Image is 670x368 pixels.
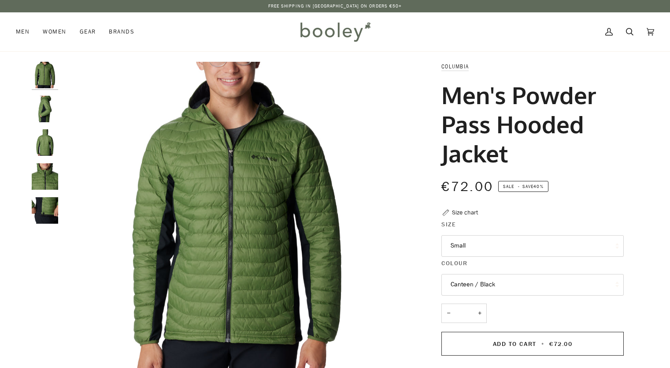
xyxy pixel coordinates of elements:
a: Men [16,12,36,51]
span: Size [441,220,456,229]
button: − [441,304,455,323]
img: Columbia Men's Powder Pass Hooded Jacket Canteen / Black - Booley Galway [32,129,58,156]
button: Canteen / Black [441,274,624,296]
span: Save [498,181,548,192]
span: • [539,340,547,348]
span: Brands [109,27,134,36]
span: €72.00 [549,340,572,348]
a: Women [36,12,73,51]
span: Add to Cart [493,340,537,348]
span: Sale [503,183,514,190]
span: €72.00 [441,178,493,196]
div: Size chart [452,208,478,217]
a: Brands [102,12,141,51]
span: Men [16,27,30,36]
img: Columbia Men's Powder Pass Hooded Jacket Canteen / Black - Booley Galway [32,197,58,224]
h1: Men's Powder Pass Hooded Jacket [441,80,617,168]
em: • [515,183,522,190]
button: Small [441,235,624,257]
input: Quantity [441,304,487,323]
img: Booley [296,19,374,45]
a: Gear [73,12,103,51]
span: Colour [441,259,467,268]
img: Columbia Men's Powder Pass Hooded Jacket Canteen / Black - Booley Galway [32,62,58,88]
p: Free Shipping in [GEOGRAPHIC_DATA] on Orders €50+ [268,3,402,10]
button: + [473,304,487,323]
img: Columbia Men's Powder Pass Hooded Jacket Canteen / Black - Booley Galway [32,163,58,190]
span: 40% [533,183,543,190]
img: Columbia Men's Powder Pass Hooded Jacket Canteen / Black - Booley Galway [32,96,58,122]
a: Columbia [441,63,469,70]
button: Add to Cart • €72.00 [441,332,624,356]
span: Women [43,27,66,36]
span: Gear [80,27,96,36]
